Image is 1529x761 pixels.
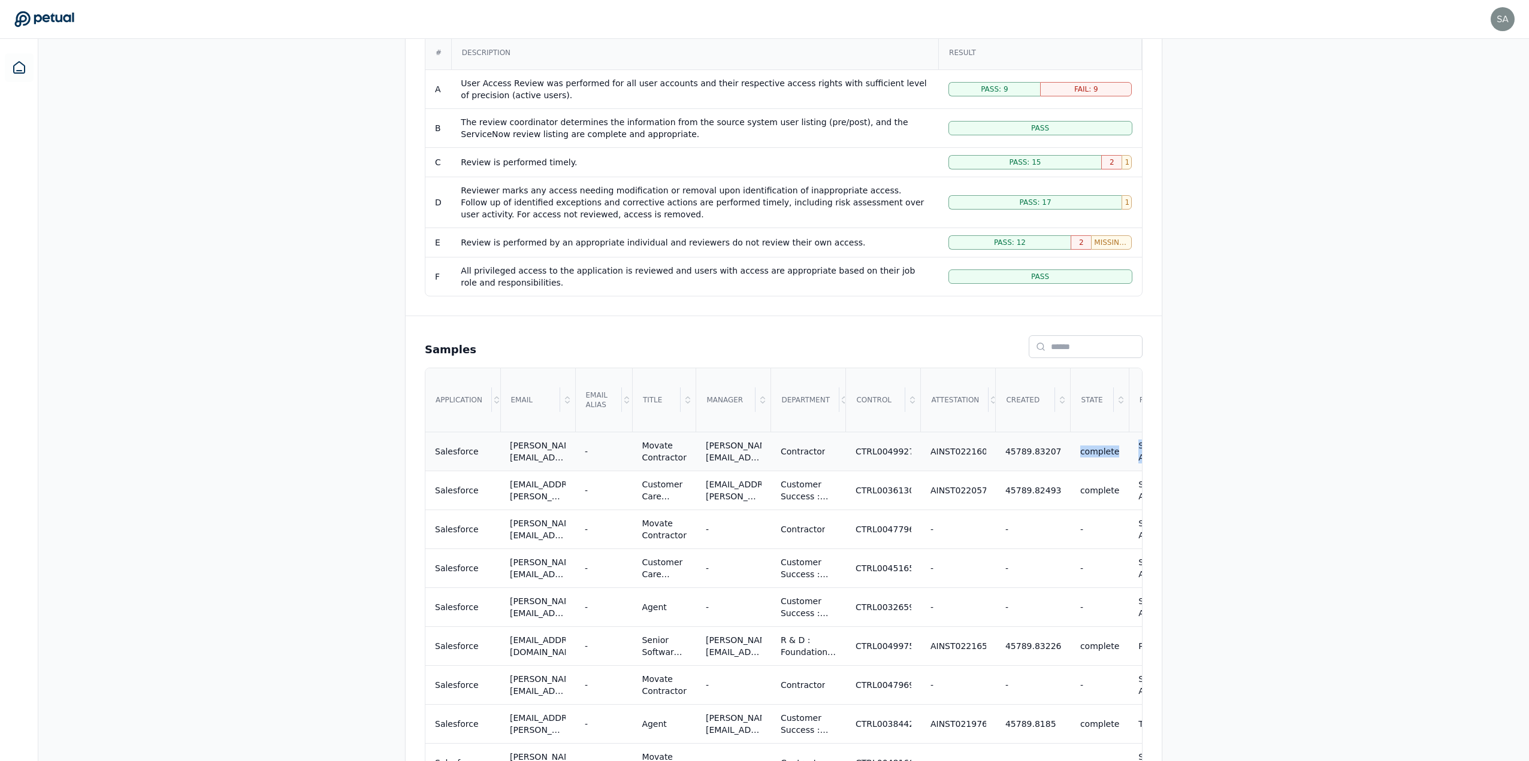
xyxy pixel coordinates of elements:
div: Manager [697,369,756,431]
div: AINST0221653 [930,640,986,652]
div: - [1005,523,1008,535]
div: Contractor [781,523,826,535]
td: B [425,108,451,147]
div: [PERSON_NAME][EMAIL_ADDRESS][DOMAIN_NAME] [706,634,762,658]
div: - [706,679,709,691]
div: [PERSON_NAME][EMAIL_ADDRESS][PERSON_NAME][DOMAIN_NAME] [510,673,566,697]
div: Contractor [781,679,826,691]
div: complete [1080,445,1119,457]
div: AINST0221607 [930,445,986,457]
div: Reviewer marks any access needing modification or removal upon identification of inappropriate ac... [461,184,929,220]
div: [EMAIL_ADDRESS][PERSON_NAME][DOMAIN_NAME] [510,712,566,736]
div: 45789.83207 [1005,445,1061,457]
div: Customer Care Expert - Kitchen [642,478,687,502]
a: Go to Dashboard [14,11,74,28]
td: E [425,228,451,257]
div: All privileged access to the application is reviewed and users with access are appropriate based ... [461,265,929,289]
div: complete [1080,718,1119,730]
div: [EMAIL_ADDRESS][DOMAIN_NAME] [510,634,566,658]
div: - [1080,562,1083,574]
div: Salesforce [435,601,479,613]
div: Product [1138,640,1170,652]
span: 2 [1110,157,1114,167]
div: - [585,445,588,457]
div: Salesforce [435,640,479,652]
div: [PERSON_NAME][EMAIL_ADDRESS][PERSON_NAME][DOMAIN_NAME] [510,595,566,619]
div: - [585,679,588,691]
div: CTRL0049927 [856,445,911,457]
div: AINST0219769 [930,718,986,730]
div: complete [1080,640,1119,652]
span: Pass: 12 [994,238,1026,247]
div: Application [426,369,492,431]
span: Pass: 9 [981,84,1008,94]
div: User Access Review was performed for all user accounts and their respective access rights with su... [461,77,929,101]
div: - [1005,679,1008,691]
td: D [425,177,451,228]
span: Pass: 17 [1020,198,1051,207]
div: [PERSON_NAME][EMAIL_ADDRESS][PERSON_NAME][DOMAIN_NAME] [510,439,566,463]
div: Control [847,369,905,431]
div: Review is performed by an appropriate individual and reviewers do not review their own access. [461,237,929,248]
span: Pass [1031,123,1049,133]
div: Salesforce [435,718,479,730]
div: - [585,718,588,730]
div: - [1080,601,1083,613]
div: Review is performed timely. [461,156,929,168]
div: [EMAIL_ADDRESS][PERSON_NAME][DOMAIN_NAME] [706,478,762,502]
div: Movate Contractor [642,673,687,697]
div: R & D : Foundations : AI [781,634,836,658]
div: Salesforce [435,679,479,691]
div: - [706,562,709,574]
div: Created [996,369,1055,431]
div: Agent [642,601,666,613]
div: Support Agent - Tier 2 [1138,556,1186,580]
div: - [706,601,709,613]
div: Attestation [921,369,989,431]
div: CTRL0036130 [856,484,911,496]
div: [PERSON_NAME][EMAIL_ADDRESS][PERSON_NAME][DOMAIN_NAME] [510,517,566,541]
span: Fail: 9 [1074,84,1098,94]
div: complete [1080,484,1119,496]
span: Pass: 15 [1009,157,1041,167]
div: Salesforce [435,445,479,457]
span: Missing Evidence: 4 [1094,238,1129,247]
div: Salesforce [435,523,479,535]
div: - [1080,679,1083,691]
h2: Samples [425,341,476,358]
div: AINST0220574 [930,484,986,496]
div: - [1080,523,1083,535]
div: Customer Care Expert - Kitchen [642,556,687,580]
div: CTRL0045165 [856,562,911,574]
div: Support Agent - Tier 2 [1138,595,1186,619]
div: Result [939,37,1141,69]
div: Support Agent - Tier 1 [1138,439,1186,463]
div: CTRL0049975 [856,640,911,652]
div: - [1005,601,1008,613]
div: - [585,601,588,613]
div: Support Agent - Tier 1 [1138,517,1186,541]
div: Role [1130,369,1181,431]
div: [PERSON_NAME][EMAIL_ADDRESS][PERSON_NAME][DOMAIN_NAME] [706,712,762,736]
div: - [930,562,933,574]
div: [EMAIL_ADDRESS][PERSON_NAME][PERSON_NAME][DOMAIN_NAME] [510,478,566,502]
div: Support Agent - Tier 1 [1138,673,1186,697]
td: A [425,69,451,108]
div: CTRL0032659 [856,601,911,613]
img: sahil.gupta@toasttab.com [1491,7,1515,31]
div: Movate Contractor [642,517,687,541]
div: CTRL0038442 [856,718,911,730]
div: Contractor [781,445,826,457]
div: State [1071,369,1113,431]
div: 45789.8185 [1005,718,1056,730]
div: Movate Contractor [642,439,687,463]
span: 1 [1125,157,1129,167]
div: - [585,523,588,535]
div: # [426,37,451,69]
div: Agent [642,718,666,730]
div: - [1005,562,1008,574]
div: - [585,484,588,496]
div: Title [633,369,681,431]
div: The review coordinator determines the information from the source system user listing (pre/post),... [461,116,929,140]
div: Department [772,369,839,431]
